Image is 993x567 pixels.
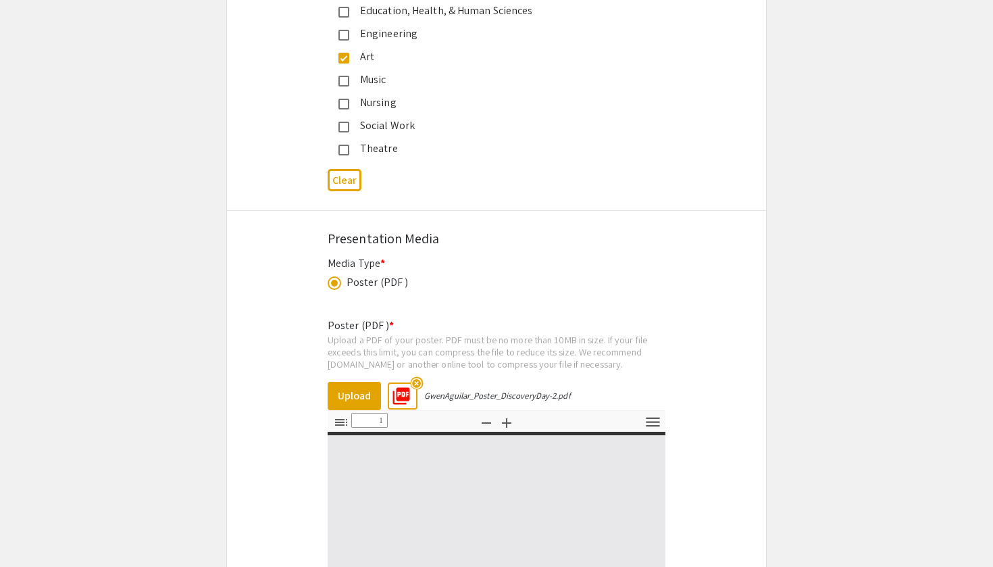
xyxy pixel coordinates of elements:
div: Art [349,49,633,65]
mat-label: Poster (PDF ) [328,318,394,332]
mat-icon: picture_as_pdf [387,382,407,402]
button: Zoom In [495,412,518,432]
mat-label: Media Type [328,256,385,270]
button: Toggle Sidebar [330,412,353,432]
div: GwenAguilar_Poster_DiscoveryDay-2.pdf [424,390,571,401]
button: Upload [328,382,381,410]
div: Education, Health, & Human Sciences [349,3,633,19]
div: Theatre [349,141,633,157]
button: Zoom Out [475,412,498,432]
button: Tools [641,412,664,432]
input: Page [351,413,388,428]
mat-icon: highlight_off [410,377,423,390]
div: Poster (PDF ) [347,274,408,291]
div: Nursing [349,95,633,111]
div: Social Work [349,118,633,134]
div: Music [349,72,633,88]
div: Engineering [349,26,633,42]
iframe: Chat [10,506,57,557]
div: Upload a PDF of your poster. PDF must be no more than 10MB in size. If your file exceeds this lim... [328,334,665,370]
button: Clear [328,169,361,191]
div: Presentation Media [328,228,665,249]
